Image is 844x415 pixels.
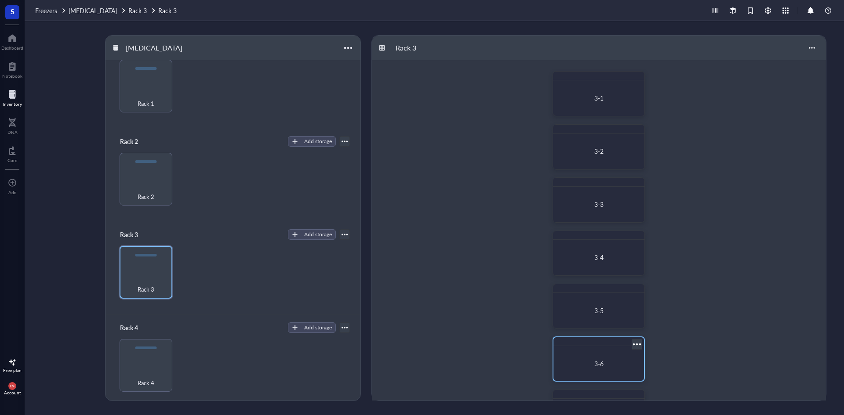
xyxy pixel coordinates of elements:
[3,101,22,107] div: Inventory
[11,6,15,17] span: S
[304,324,332,332] div: Add storage
[35,6,67,15] a: Freezers
[288,229,336,240] button: Add storage
[69,6,127,15] a: [MEDICAL_DATA]
[7,144,17,163] a: Core
[116,135,169,148] div: Rack 2
[2,73,22,79] div: Notebook
[7,115,18,135] a: DNA
[138,285,154,294] span: Rack 3
[288,136,336,147] button: Add storage
[594,253,604,262] span: 3-4
[138,99,154,108] span: Rack 1
[35,6,57,15] span: Freezers
[138,192,154,202] span: Rack 2
[594,306,604,315] span: 3-5
[288,322,336,333] button: Add storage
[128,6,178,15] a: Rack 3Rack 3
[1,31,23,51] a: Dashboard
[10,384,15,388] span: CM
[304,137,332,145] div: Add storage
[392,40,444,55] div: Rack 3
[7,158,17,163] div: Core
[116,228,169,241] div: Rack 3
[594,359,604,368] span: 3-6
[304,231,332,238] div: Add storage
[116,321,169,334] div: Rack 4
[2,59,22,79] a: Notebook
[8,190,17,195] div: Add
[594,94,604,102] span: 3-1
[3,87,22,107] a: Inventory
[4,390,21,395] div: Account
[1,45,23,51] div: Dashboard
[7,130,18,135] div: DNA
[594,200,604,209] span: 3-3
[69,6,117,15] span: [MEDICAL_DATA]
[3,368,22,373] div: Free plan
[138,378,154,388] span: Rack 4
[122,40,186,55] div: [MEDICAL_DATA]
[594,147,604,155] span: 3-2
